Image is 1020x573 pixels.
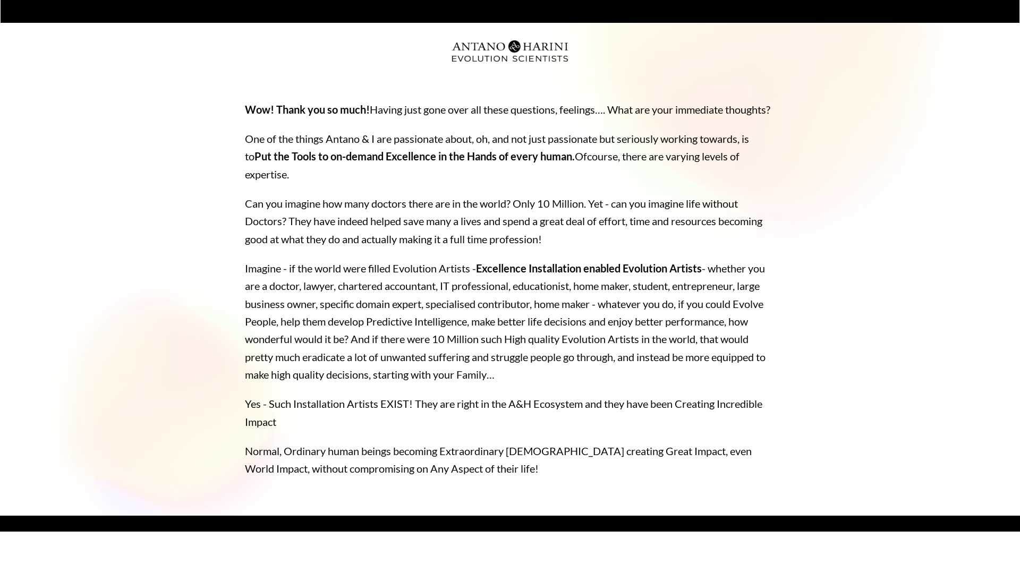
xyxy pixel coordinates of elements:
p: Can you imagine how many doctors there are in the world? Only 10 Million. Yet - can you imagine l... [245,195,775,248]
p: One of the things Antano & I are passionate about, oh, and not just passionate but seriously work... [245,130,775,183]
p: Normal, Ordinary human beings becoming Extraordinary [DEMOGRAPHIC_DATA] creating Great Impact, ev... [245,442,775,478]
img: Evolution-Scientist (2) [446,33,574,69]
strong: Excellence Installation enabled Evolution Artists [476,262,702,275]
p: Imagine - if the world were filled Evolution Artists - - whether you are a doctor, lawyer, charte... [245,260,775,383]
strong: Put the Tools to on-demand Excellence in the Hands of every human. [254,150,575,163]
strong: Wow! Thank you so much! [245,103,370,116]
p: Having just gone over all these questions, feelings…. What are your immediate thoughts? [245,101,775,118]
p: Yes - Such Installation Artists EXIST! They are right in the A&H Ecosystem and they have been Cre... [245,395,775,431]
